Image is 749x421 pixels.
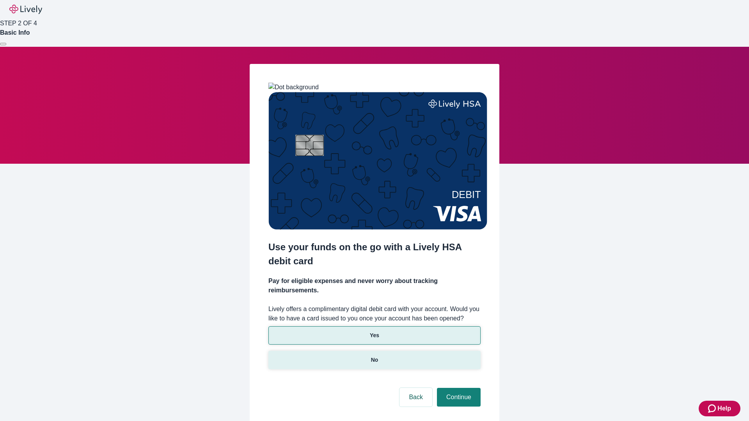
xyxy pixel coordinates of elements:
[268,83,319,92] img: Dot background
[717,404,731,413] span: Help
[268,92,487,230] img: Debit card
[370,331,379,340] p: Yes
[268,351,481,369] button: No
[437,388,481,407] button: Continue
[699,401,740,416] button: Zendesk support iconHelp
[268,304,481,323] label: Lively offers a complimentary digital debit card with your account. Would you like to have a card...
[268,276,481,295] h4: Pay for eligible expenses and never worry about tracking reimbursements.
[399,388,432,407] button: Back
[268,326,481,345] button: Yes
[708,404,717,413] svg: Zendesk support icon
[371,356,378,364] p: No
[9,5,42,14] img: Lively
[268,240,481,268] h2: Use your funds on the go with a Lively HSA debit card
